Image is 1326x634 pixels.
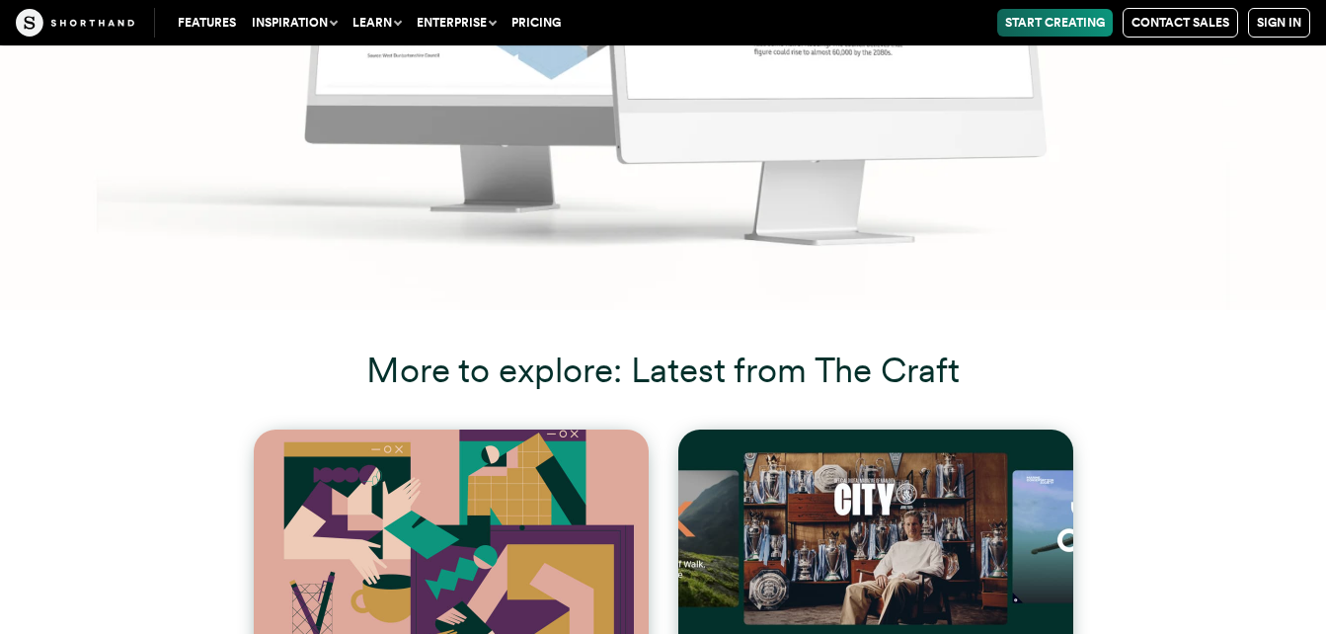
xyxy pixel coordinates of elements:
[39,350,1287,391] h3: More to explore: Latest from The Craft
[997,9,1113,37] a: Start Creating
[170,9,244,37] a: Features
[345,9,409,37] button: Learn
[1123,8,1238,38] a: Contact Sales
[504,9,569,37] a: Pricing
[1248,8,1310,38] a: Sign in
[244,9,345,37] button: Inspiration
[409,9,504,37] button: Enterprise
[16,9,134,37] img: The Craft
